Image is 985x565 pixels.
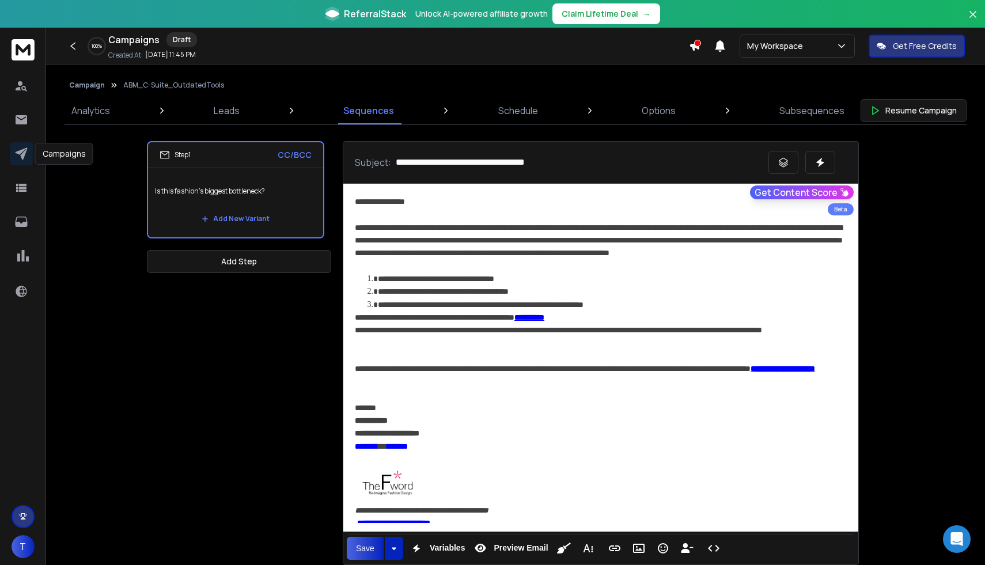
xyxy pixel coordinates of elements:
[750,185,854,199] button: Get Content Score
[861,99,967,122] button: Resume Campaign
[893,40,957,52] p: Get Free Credits
[943,525,971,553] div: Open Intercom Messenger
[336,97,401,124] a: Sequences
[498,104,538,117] p: Schedule
[207,97,247,124] a: Leads
[779,104,844,117] p: Subsequences
[65,97,117,124] a: Analytics
[147,250,331,273] button: Add Step
[92,43,102,50] p: 100 %
[491,97,545,124] a: Schedule
[772,97,851,124] a: Subsequences
[343,104,394,117] p: Sequences
[166,32,197,47] div: Draft
[347,537,384,560] button: Save
[278,149,312,161] p: CC/BCC
[577,537,599,560] button: More Text
[604,537,626,560] button: Insert Link (⌘K)
[628,537,650,560] button: Insert Image (⌘P)
[642,104,676,117] p: Options
[12,535,35,558] button: T
[635,97,683,124] a: Options
[415,8,548,20] p: Unlock AI-powered affiliate growth
[71,104,110,117] p: Analytics
[160,150,191,160] div: Step 1
[965,7,980,35] button: Close banner
[652,537,674,560] button: Emoticons
[108,51,143,60] p: Created At:
[406,537,468,560] button: Variables
[869,35,965,58] button: Get Free Credits
[145,50,196,59] p: [DATE] 11:45 PM
[427,543,468,553] span: Variables
[69,81,105,90] button: Campaign
[747,40,808,52] p: My Workspace
[469,537,550,560] button: Preview Email
[155,175,316,207] p: Is this fashion’s biggest bottleneck?
[147,141,324,238] li: Step1CC/BCCIs this fashion’s biggest bottleneck?Add New Variant
[108,33,160,47] h1: Campaigns
[344,7,406,21] span: ReferralStack
[35,143,93,165] div: Campaigns
[828,203,854,215] div: Beta
[552,3,660,24] button: Claim Lifetime Deal→
[355,156,391,169] p: Subject:
[553,537,575,560] button: Clean HTML
[643,8,651,20] span: →
[123,81,224,90] p: ABM_C-Suite_OutdatedTools
[192,207,279,230] button: Add New Variant
[491,543,550,553] span: Preview Email
[676,537,698,560] button: Insert Unsubscribe Link
[703,537,725,560] button: Code View
[214,104,240,117] p: Leads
